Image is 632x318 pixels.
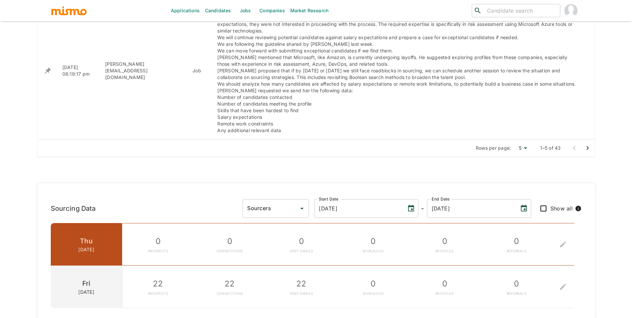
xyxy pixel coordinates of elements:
[51,6,87,16] img: logo
[78,236,94,246] h6: Thu
[436,277,454,291] p: 0
[148,277,168,291] p: 22
[507,248,526,254] p: REFERRALS
[290,248,313,254] p: SENT EMAILS
[57,2,100,139] td: [DATE] 08:19:17 pm
[363,248,384,254] p: SCHEDULED
[436,291,454,297] p: RECYCLED
[51,203,96,214] h6: Sourcing Data
[507,277,526,291] p: 0
[217,291,243,297] p: CONNECTIONS
[484,6,557,15] input: Candidate search
[436,234,454,248] p: 0
[187,2,212,139] td: Job
[552,223,575,266] div: To edit the metrics, please select a sourcer first.
[314,199,402,218] input: MM/DD/YYYY
[404,202,418,215] button: Choose date, selected date is Aug 8, 2025
[552,266,575,308] div: To edit the metrics, please select a sourcer first.
[507,234,526,248] p: 0
[78,289,94,295] p: [DATE]
[290,234,313,248] p: 0
[148,291,168,297] p: PROSPECTS
[363,291,384,297] p: SCHEDULED
[432,196,450,202] label: End Date
[507,291,526,297] p: REFERRALS
[476,145,511,151] p: Rows per page:
[297,204,307,213] button: Open
[217,248,243,254] p: CONNECTIONS
[148,248,168,254] p: PROSPECTS
[540,145,561,151] p: 1–5 of 43
[290,291,313,297] p: SENT EMAILS
[100,2,187,139] td: [PERSON_NAME][EMAIL_ADDRESS][DOMAIN_NAME]
[78,246,94,253] p: [DATE]
[363,234,384,248] p: 0
[564,4,578,17] img: Paola Pacheco
[421,203,424,214] h6: -
[148,234,168,248] p: 0
[78,278,94,289] h6: Fri
[517,202,530,215] button: Choose date, selected date is Aug 14, 2025
[427,199,515,218] input: MM/DD/YYYY
[581,141,594,155] button: Go to next page
[363,277,384,291] p: 0
[436,248,454,254] p: RECYCLED
[575,205,582,212] svg: When checked, all metrics, including those with zero values, will be displayed.
[514,143,529,153] div: 5
[217,8,579,134] div: WP TRO CIS Minuta :calendario_de_sobremesa: :cohete: [PERSON_NAME] mentioned that she has not yet...
[290,277,313,291] p: 22
[319,196,339,202] label: Start Date
[217,277,243,291] p: 22
[550,204,573,213] span: Show all
[217,234,243,248] p: 0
